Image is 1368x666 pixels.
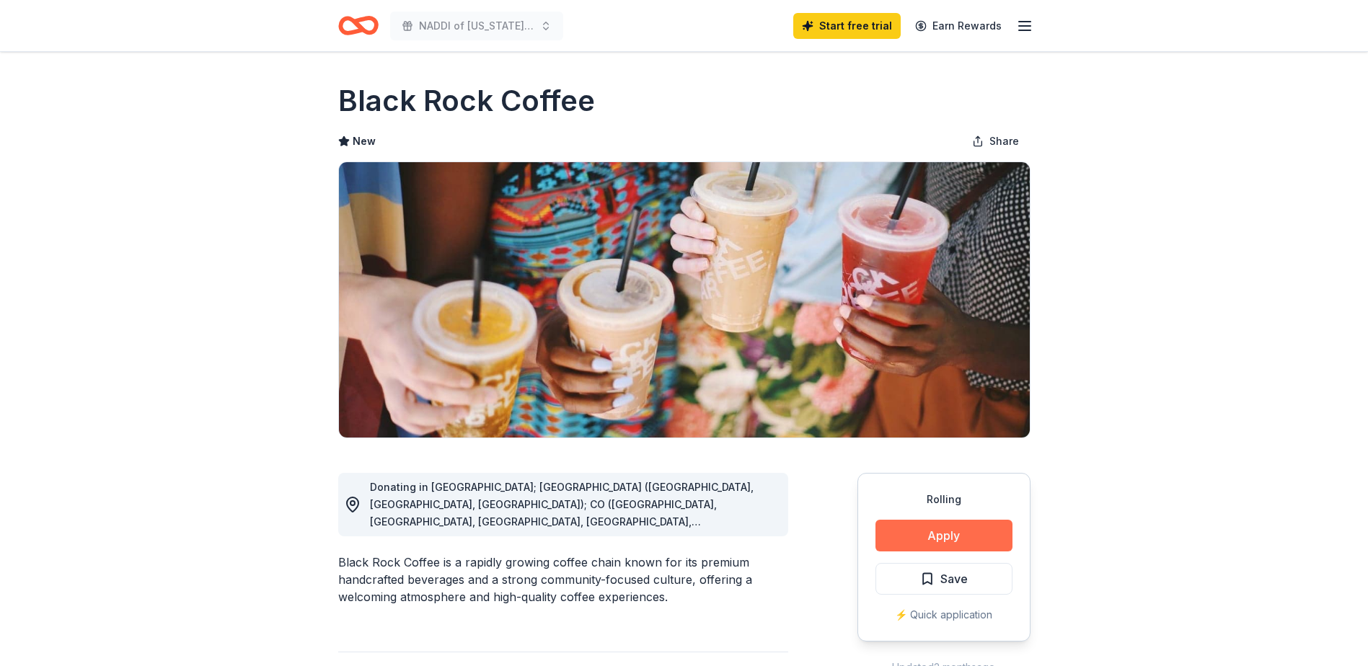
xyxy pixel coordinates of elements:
[940,569,968,588] span: Save
[353,133,376,150] span: New
[875,520,1012,551] button: Apply
[338,81,595,121] h1: Black Rock Coffee
[961,127,1031,156] button: Share
[875,491,1012,508] div: Rolling
[793,13,901,39] a: Start free trial
[370,481,754,580] span: Donating in [GEOGRAPHIC_DATA]; [GEOGRAPHIC_DATA] ([GEOGRAPHIC_DATA], [GEOGRAPHIC_DATA], [GEOGRAPH...
[419,17,534,35] span: NADDI of [US_STATE] Annual Conference
[390,12,563,40] button: NADDI of [US_STATE] Annual Conference
[875,563,1012,595] button: Save
[338,554,788,605] div: Black Rock Coffee is a rapidly growing coffee chain known for its premium handcrafted beverages a...
[338,9,379,43] a: Home
[339,162,1030,438] img: Image for Black Rock Coffee
[906,13,1010,39] a: Earn Rewards
[875,606,1012,623] div: ⚡️ Quick application
[989,133,1019,150] span: Share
